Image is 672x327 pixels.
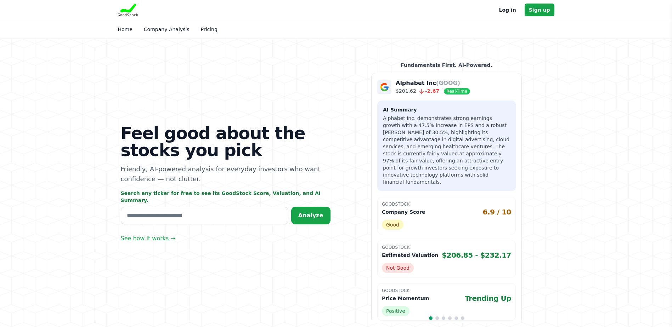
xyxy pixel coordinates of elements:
span: -2.67 [416,88,439,94]
span: Trending Up [465,293,511,303]
a: Pricing [201,27,218,32]
a: See how it works → [121,234,175,243]
p: GoodStock [382,201,511,207]
span: Go to slide 2 [435,316,439,320]
img: Goodstock Logo [118,4,139,16]
span: Go to slide 4 [448,316,452,320]
p: Price Momentum [382,295,429,302]
p: Estimated Valuation [382,252,438,259]
span: Go to slide 3 [442,316,445,320]
span: Real-Time [444,88,470,94]
span: Go to slide 6 [461,316,464,320]
h1: Feel good about the stocks you pick [121,125,331,159]
p: $201.62 [396,87,470,95]
span: 6.9 / 10 [483,207,512,217]
a: Company Analysis [144,27,190,32]
img: Company Logo [377,80,391,94]
p: Fundamentals First. AI-Powered. [371,62,522,69]
span: (GOOG) [436,80,460,86]
span: Positive [382,306,410,316]
button: Analyze [291,207,331,224]
p: Alphabet Inc [396,79,470,87]
p: Alphabet Inc. demonstrates strong earnings growth with a 47.5% increase in EPS and a robust [PERS... [383,115,510,185]
span: Go to slide 1 [429,316,433,320]
p: Search any ticker for free to see its GoodStock Score, Valuation, and AI Summary. [121,190,331,204]
h3: AI Summary [383,106,510,113]
p: Friendly, AI-powered analysis for everyday investors who want confidence — not clutter. [121,164,331,184]
span: $206.85 - $232.17 [442,250,511,260]
span: Go to slide 5 [454,316,458,320]
p: GoodStock [382,245,511,250]
p: Company Score [382,208,425,216]
span: Good [382,220,403,230]
span: Analyze [298,212,323,219]
a: Home [118,27,132,32]
a: Sign up [525,4,554,16]
a: Log in [499,6,516,14]
span: Not Good [382,263,414,273]
p: GoodStock [382,288,511,293]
